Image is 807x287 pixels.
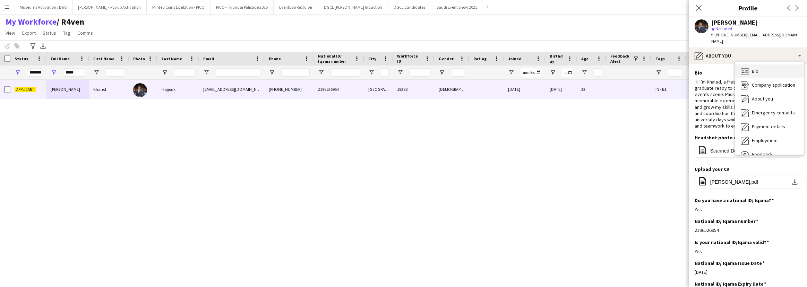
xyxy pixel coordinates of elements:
[752,96,773,102] span: About you
[203,69,209,76] button: Open Filter Menu
[368,69,375,76] button: Open Filter Menu
[594,68,602,77] input: Age Filter Input
[695,239,769,245] h3: Is your national ID/Iqama valid?
[211,0,274,14] button: PICO - Hyundai Palisade 2025
[51,87,80,92] span: [PERSON_NAME]
[29,42,37,50] app-action-btn: Advanced filters
[157,80,199,99] div: Hajjouk
[6,30,15,36] span: View
[710,148,763,154] span: Scanned Documents.pdf
[655,69,662,76] button: Open Filter Menu
[695,248,801,254] div: Yes
[735,92,804,106] div: About you
[711,19,758,26] div: [PERSON_NAME]
[435,80,469,99] div: [DEMOGRAPHIC_DATA]
[686,80,724,99] div: [DEMOGRAPHIC_DATA]
[51,56,70,61] span: Full Name
[93,69,100,76] button: Open Filter Menu
[162,69,168,76] button: Open Filter Menu
[410,68,430,77] input: Workforce ID Filter Input
[89,80,129,99] div: Khaled
[668,68,682,77] input: Tags Filter Input
[93,56,114,61] span: First Name
[330,68,360,77] input: National ID/ Iqama number Filter Input
[43,30,56,36] span: Status
[581,56,589,61] span: Age
[651,80,686,99] div: IN - B1
[752,68,758,74] span: Bio
[695,175,801,189] button: [PERSON_NAME].pdf
[710,179,758,185] span: [PERSON_NAME].pdf
[735,134,804,148] div: Employment
[162,56,182,61] span: Last Name
[504,80,546,99] div: [DATE]
[318,69,324,76] button: Open Filter Menu
[15,56,28,61] span: Status
[695,269,801,275] div: [DATE]
[711,32,747,37] span: t. [PHONE_NUMBER]
[695,218,758,224] h3: National ID/ Iqama number
[735,120,804,134] div: Payment details
[508,69,514,76] button: Open Filter Menu
[6,17,57,27] a: My Workforce
[610,53,633,64] span: Feedback Alert
[381,68,389,77] input: City Filter Input
[72,0,147,14] button: [PERSON_NAME] - Pop up Activation
[318,53,352,64] span: National ID/ Iqama number
[752,82,795,88] span: Company application
[508,56,522,61] span: Joined
[216,68,260,77] input: Email Filter Input
[695,260,764,266] h3: National ID/ Iqama Issue Date
[752,137,778,143] span: Employment
[695,144,801,158] button: Scanned Documents.pdf
[695,166,729,172] h3: Upload your CV
[577,80,606,99] div: 22
[752,151,773,157] span: Feedback
[147,0,211,14] button: Minted Coins Exhibition - PICO
[15,87,36,92] span: Applicant
[655,56,665,61] span: Tags
[19,28,38,37] a: Export
[546,80,577,99] div: [DATE]
[451,68,465,77] input: Gender Filter Input
[174,68,195,77] input: Last Name Filter Input
[22,30,36,36] span: Export
[695,227,801,233] div: 2196526954
[397,69,403,76] button: Open Filter Menu
[397,53,422,64] span: Workforce ID
[550,69,556,76] button: Open Filter Menu
[269,56,281,61] span: Phone
[77,30,93,36] span: Comms
[735,148,804,162] div: Feedback
[695,70,702,76] h3: Bio
[203,56,214,61] span: Email
[735,64,804,78] div: Bio
[39,42,47,50] app-action-btn: Export XLSX
[63,68,85,77] input: Full Name Filter Input
[60,28,73,37] a: Tag
[364,80,393,99] div: [GEOGRAPHIC_DATA]
[57,17,84,27] span: R4ven
[550,53,565,64] span: Birthday
[521,68,541,77] input: Joined Filter Input
[388,0,431,14] button: DGCL Candidates
[393,80,435,99] div: 18288
[199,80,265,99] div: [EMAIL_ADDRESS][DOMAIN_NAME]
[75,28,96,37] a: Comms
[711,32,799,44] span: | [EMAIL_ADDRESS][DOMAIN_NAME]
[281,68,310,77] input: Phone Filter Input
[40,28,59,37] a: Status
[439,56,454,61] span: Gender
[473,56,487,61] span: Rating
[14,0,72,14] button: Museums Activation / BWS
[431,0,483,14] button: Saudi Event Show 2025
[715,26,732,31] span: Not rated
[581,69,587,76] button: Open Filter Menu
[106,68,125,77] input: First Name Filter Input
[695,281,766,287] h3: National ID/ Iqama Expiry Date
[695,197,774,203] h3: Do you have a national ID/ Iqama?
[133,56,145,61] span: Photo
[269,69,275,76] button: Open Filter Menu
[695,206,801,212] div: Yes
[63,30,70,36] span: Tag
